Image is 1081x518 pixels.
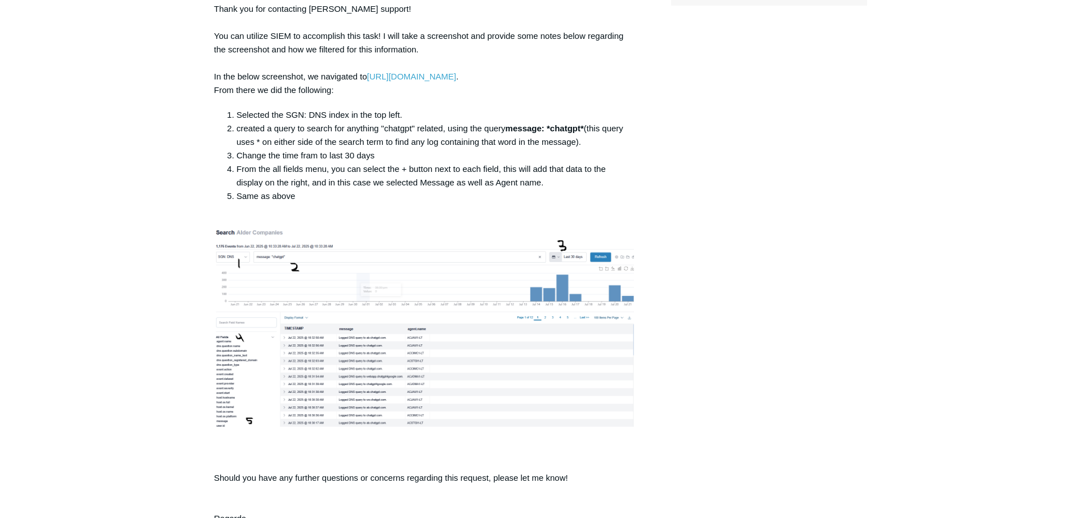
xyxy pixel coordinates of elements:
[236,122,634,149] li: created a query to search for anything "chatgpt" related, using the query (this query uses * on e...
[236,162,634,189] li: From the all fields menu, you can select the + button next to each field, this will add that data...
[236,108,634,122] li: Selected the SGN: DNS index in the top left.
[236,189,634,203] li: Same as above
[506,123,584,133] strong: message: *chatgpt*
[367,72,456,81] a: [URL][DOMAIN_NAME]
[236,149,634,162] li: Change the time fram to last 30 days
